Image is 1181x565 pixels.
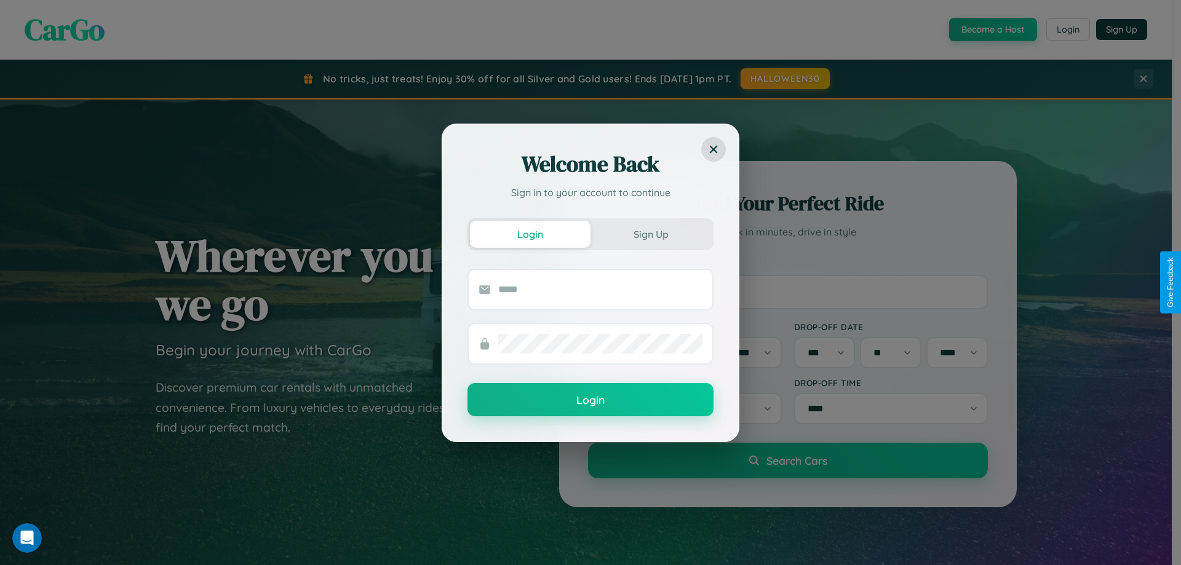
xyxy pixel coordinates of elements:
[12,523,42,553] iframe: Intercom live chat
[1166,258,1175,307] div: Give Feedback
[590,221,711,248] button: Sign Up
[467,185,714,200] p: Sign in to your account to continue
[470,221,590,248] button: Login
[467,383,714,416] button: Login
[467,149,714,179] h2: Welcome Back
